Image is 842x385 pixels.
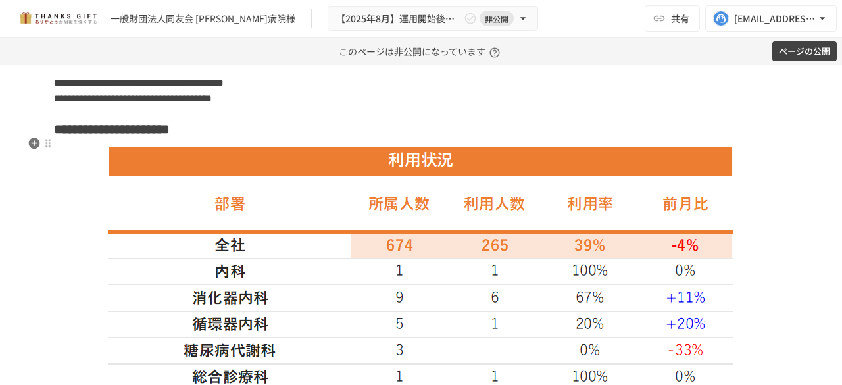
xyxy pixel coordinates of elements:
button: [EMAIL_ADDRESS][DOMAIN_NAME] [705,5,837,32]
div: 一般財団法人同友会 [PERSON_NAME]病院様 [111,12,295,26]
span: 共有 [671,11,689,26]
img: mMP1OxWUAhQbsRWCurg7vIHe5HqDpP7qZo7fRoNLXQh [16,8,100,29]
button: 共有 [645,5,700,32]
p: このページは非公開になっています [339,38,504,65]
button: 【2025年8月】運用開始後振り返りミーティング非公開 [328,6,538,32]
button: ページの公開 [772,41,837,62]
span: 【2025年8月】運用開始後振り返りミーティング [336,11,461,27]
div: [EMAIL_ADDRESS][DOMAIN_NAME] [734,11,816,27]
span: 非公開 [480,12,514,26]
